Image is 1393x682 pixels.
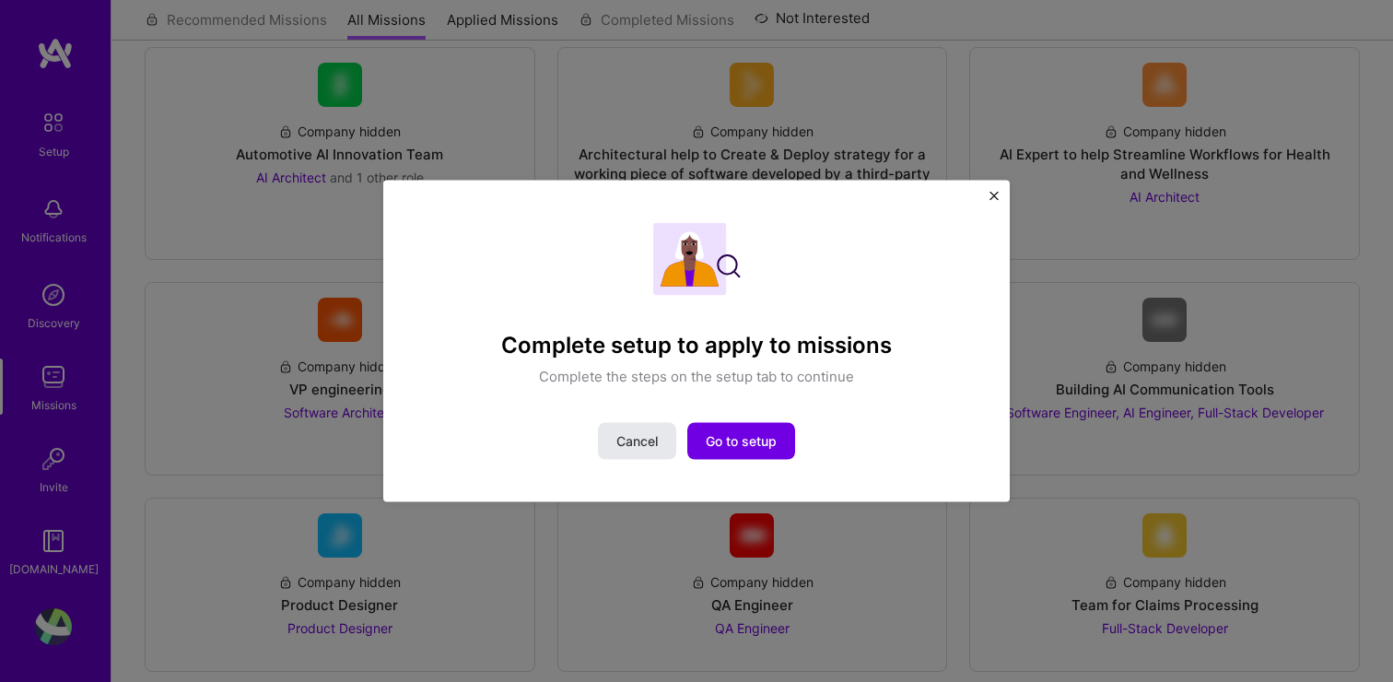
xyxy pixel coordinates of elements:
[616,431,658,450] span: Cancel
[539,366,854,385] p: Complete the steps on the setup tab to continue
[598,422,676,459] button: Cancel
[989,192,999,211] button: Close
[501,333,892,359] h4: Complete setup to apply to missions
[706,431,777,450] span: Go to setup
[687,422,795,459] button: Go to setup
[653,223,741,296] img: Complete setup illustration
